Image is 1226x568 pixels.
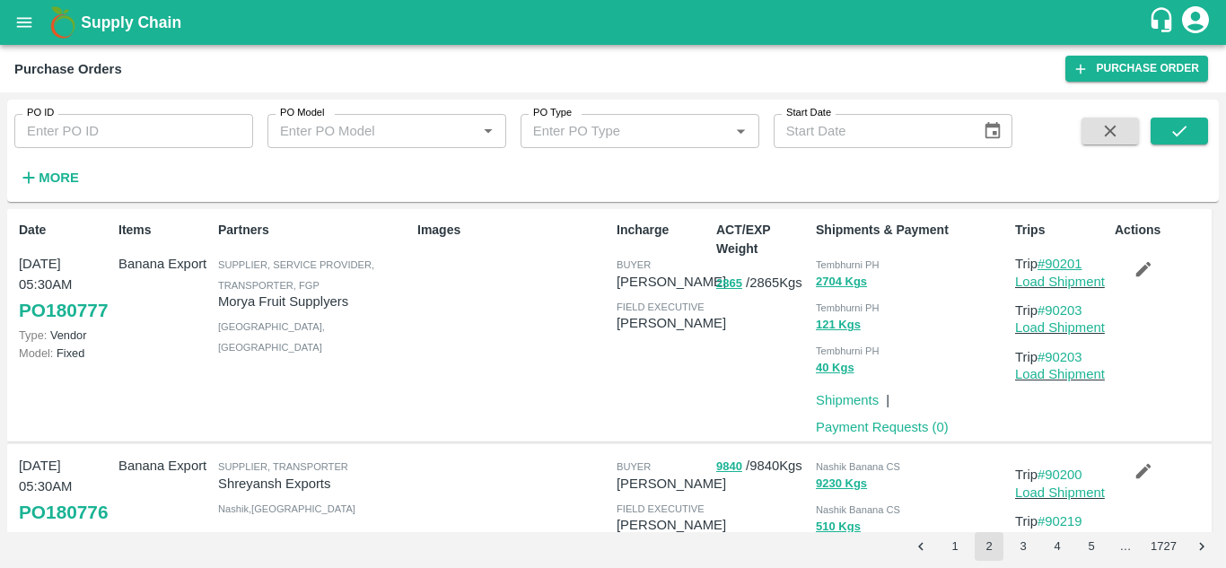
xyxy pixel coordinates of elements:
a: Shipments [816,393,879,407]
p: Vendor [19,529,111,546]
a: PO180776 [19,496,108,529]
img: logo [45,4,81,40]
button: 40 Kgs [816,358,854,379]
input: Enter PO ID [14,114,253,148]
button: Go to page 1727 [1145,532,1182,561]
a: #90201 [1038,257,1082,271]
span: Type: [19,530,47,544]
p: Trip [1015,465,1108,485]
b: Supply Chain [81,13,181,31]
div: account of current user [1179,4,1212,41]
p: Actions [1115,221,1207,240]
div: Purchase Orders [14,57,122,81]
label: PO Model [280,106,325,120]
button: Go to previous page [906,532,935,561]
a: #90200 [1038,468,1082,482]
label: PO Type [533,106,572,120]
p: Partners [218,221,410,240]
button: Open [729,119,752,143]
span: Supplier, Service Provider, Transporter, FGP [218,259,374,290]
p: [PERSON_NAME] [617,474,726,494]
p: Shreyansh Exports [218,474,410,494]
button: Choose date [976,114,1010,148]
button: 9840 [716,457,742,477]
p: Trip [1015,301,1108,320]
p: Date [19,221,111,240]
button: open drawer [4,2,45,43]
button: Go to next page [1187,532,1216,561]
a: Supply Chain [81,10,1148,35]
input: Enter PO Type [526,119,724,143]
button: 121 Kgs [816,315,861,336]
a: Load Shipment [1015,367,1105,381]
a: #90203 [1038,350,1082,364]
p: [PERSON_NAME] [617,515,726,535]
p: / 2865 Kgs [716,273,809,293]
p: Banana Export [118,254,211,274]
button: 2865 [716,274,742,294]
span: buyer [617,259,651,270]
a: #90203 [1038,303,1082,318]
a: Load Shipment [1015,485,1105,500]
span: field executive [617,301,705,312]
label: PO ID [27,106,54,120]
a: #90219 [1038,514,1082,529]
span: Model: [19,346,53,360]
span: Tembhurni PH [816,302,880,313]
input: Start Date [774,114,969,148]
button: 9230 Kgs [816,474,867,494]
button: Go to page 5 [1077,532,1106,561]
p: Trip [1015,347,1108,367]
p: Vendor [19,327,111,344]
button: 510 Kgs [816,517,861,537]
p: / 9840 Kgs [716,456,809,476]
button: Go to page 4 [1043,532,1072,561]
button: page 2 [975,532,1003,561]
a: PO180777 [19,294,108,327]
p: ACT/EXP Weight [716,221,809,258]
p: Morya Fruit Supplyers [218,292,410,311]
span: Supplier, Transporter [218,461,348,472]
span: Nashik Banana CS [816,461,900,472]
a: Load Shipment [1015,275,1105,289]
nav: pagination navigation [904,532,1219,561]
p: Images [417,221,609,240]
a: Purchase Order [1065,56,1208,82]
span: Tembhurni PH [816,345,880,356]
div: … [1111,538,1140,555]
button: Go to page 1 [941,532,969,561]
input: Enter PO Model [273,119,471,143]
p: Banana Export [118,456,211,476]
button: 2704 Kgs [816,272,867,293]
span: Tembhurni PH [816,259,880,270]
button: Open [477,119,500,143]
span: field executive [617,503,705,514]
p: [DATE] 05:30AM [19,254,111,294]
strong: More [39,170,79,185]
span: Nashik Banana CS [816,504,900,515]
a: Payment Requests (0) [816,420,949,434]
button: Go to page 3 [1009,532,1038,561]
p: Trip [1015,511,1108,531]
button: More [14,162,83,193]
p: [PERSON_NAME] [617,313,726,333]
p: [DATE] 05:30AM [19,456,111,496]
span: Nashik , [GEOGRAPHIC_DATA] [218,503,355,514]
label: Start Date [786,106,831,120]
span: Type: [19,328,47,342]
span: [GEOGRAPHIC_DATA] , [GEOGRAPHIC_DATA] [218,321,325,352]
p: Incharge [617,221,709,240]
p: [PERSON_NAME] [617,272,726,292]
a: Load Shipment [1015,320,1105,335]
div: customer-support [1148,6,1179,39]
p: Trip [1015,254,1108,274]
p: Shipments & Payment [816,221,1008,240]
p: Items [118,221,211,240]
div: | [879,383,889,410]
p: Trips [1015,221,1108,240]
span: buyer [617,461,651,472]
p: Fixed [19,345,111,362]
